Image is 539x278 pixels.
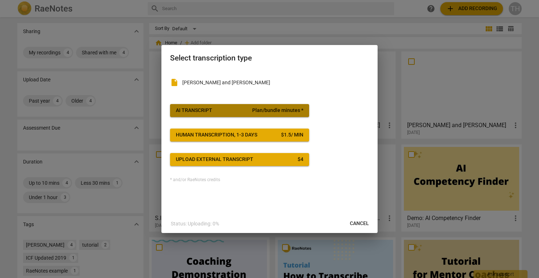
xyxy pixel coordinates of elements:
div: AI Transcript [176,107,212,114]
span: Plan/bundle minutes * [252,107,303,114]
p: Sarah Halley and Trace Haythorn [182,79,369,86]
div: $ 1.5 / min [281,131,303,139]
div: Upload external transcript [176,156,253,163]
span: Cancel [350,220,369,227]
div: Human transcription, 1-3 days [176,131,257,139]
h2: Select transcription type [170,54,369,63]
p: Status: Uploading: 0% [171,220,219,228]
span: insert_drive_file [170,78,179,87]
div: $ 4 [298,156,303,163]
div: * and/or RaeNotes credits [170,178,369,183]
